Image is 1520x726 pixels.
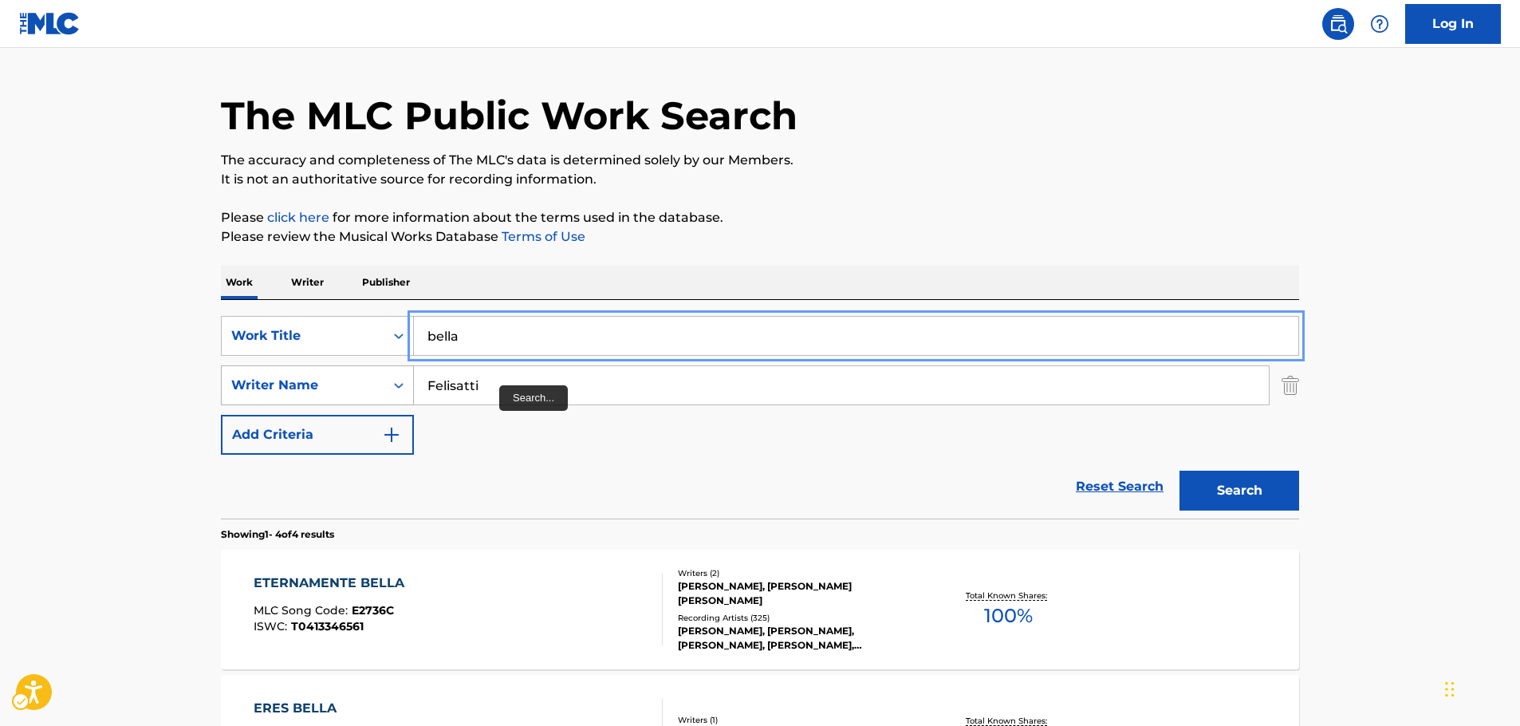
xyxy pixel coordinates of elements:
span: T0413346561 [291,619,364,633]
p: Total Known Shares: [966,590,1051,602]
button: Add Criteria [221,415,414,455]
iframe: Hubspot Iframe [1440,649,1520,726]
a: ETERNAMENTE BELLAMLC Song Code:E2736CISWC:T0413346561Writers (2)[PERSON_NAME], [PERSON_NAME] [PER... [221,550,1299,669]
p: Please review the Musical Works Database [221,227,1299,247]
p: Writer [286,266,329,299]
div: ETERNAMENTE BELLA [254,574,412,593]
div: [PERSON_NAME], [PERSON_NAME] [PERSON_NAME] [678,579,919,608]
div: Drag [1445,665,1455,713]
div: Recording Artists ( 325 ) [678,612,919,624]
img: 9d2ae6d4665cec9f34b9.svg [382,425,401,444]
a: Terms of Use [498,229,585,244]
button: Search [1179,471,1299,511]
img: search [1329,14,1348,34]
p: It is not an authoritative source for recording information. [221,170,1299,189]
a: Music industry terminology | mechanical licensing collective [267,210,329,225]
a: Reset Search [1068,469,1172,504]
img: Delete Criterion [1282,365,1299,405]
div: ERES BELLA [254,699,402,718]
input: Search... [414,366,1269,404]
span: MLC Song Code : [254,603,352,617]
a: Log In [1405,4,1501,44]
form: Search Form [221,316,1299,519]
img: help [1370,14,1389,34]
span: 100 % [984,602,1033,630]
p: Please for more information about the terms used in the database. [221,208,1299,227]
div: Work Title [231,326,375,345]
div: Chat Widget [1440,649,1520,726]
img: MLC Logo [19,12,81,35]
div: Writers ( 2 ) [678,567,919,579]
div: Writer Name [231,376,375,395]
h1: The MLC Public Work Search [221,92,797,140]
p: The accuracy and completeness of The MLC's data is determined solely by our Members. [221,151,1299,170]
input: Search... [414,317,1298,355]
p: Publisher [357,266,415,299]
div: [PERSON_NAME], [PERSON_NAME], [PERSON_NAME], [PERSON_NAME], [PERSON_NAME], [PERSON_NAME] [678,624,919,653]
span: E2736C [352,603,394,617]
div: Writers ( 1 ) [678,714,919,726]
span: ISWC : [254,619,291,633]
p: Showing 1 - 4 of 4 results [221,527,334,542]
p: Work [221,266,258,299]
